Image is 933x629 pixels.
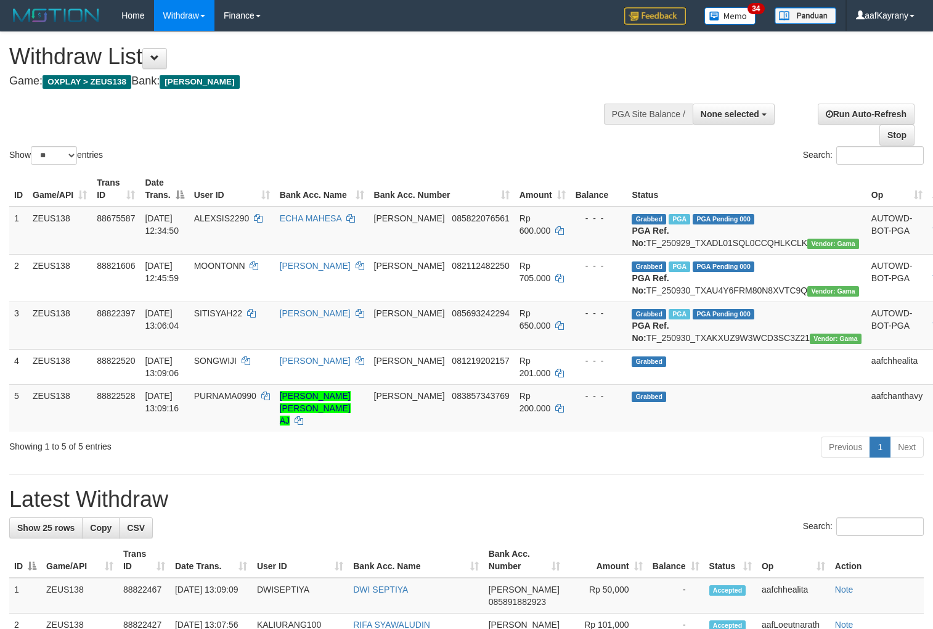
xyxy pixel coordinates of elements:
td: 1 [9,578,41,614]
th: Amount: activate to sort column ascending [565,543,648,578]
span: Vendor URL: https://trx31.1velocity.biz [810,334,862,344]
span: Grabbed [632,214,666,224]
h1: Withdraw List [9,44,609,69]
span: 88822520 [97,356,135,366]
label: Search: [803,146,924,165]
a: DWI SEPTIYA [353,585,408,594]
span: Rp 200.000 [519,391,551,413]
span: PURNAMA0990 [194,391,256,401]
td: TF_250929_TXADL01SQL0CCQHLKCLK [627,207,866,255]
span: Vendor URL: https://trx31.1velocity.biz [807,286,859,297]
a: 1 [870,437,890,458]
th: Bank Acc. Number: activate to sort column ascending [484,543,565,578]
th: ID [9,171,28,207]
span: Rp 705.000 [519,261,551,283]
a: [PERSON_NAME] [280,356,351,366]
b: PGA Ref. No: [632,273,669,295]
td: TF_250930_TXAKXUZ9W3WCD3SC3Z21 [627,302,866,349]
th: Bank Acc. Name: activate to sort column ascending [348,543,483,578]
a: CSV [119,517,153,538]
td: ZEUS138 [28,254,92,302]
label: Search: [803,517,924,536]
span: [DATE] 12:34:50 [145,213,179,236]
th: Game/API: activate to sort column ascending [28,171,92,207]
span: [PERSON_NAME] [160,75,239,89]
th: Bank Acc. Number: activate to sort column ascending [369,171,515,207]
label: Show entries [9,146,103,165]
span: OXPLAY > ZEUS138 [43,75,131,89]
span: Copy 085822076561 to clipboard [452,213,509,223]
span: [DATE] 13:06:04 [145,308,179,331]
th: User ID: activate to sort column ascending [189,171,275,207]
input: Search: [836,146,924,165]
span: MOONTONN [194,261,245,271]
h4: Game: Bank: [9,75,609,88]
span: Rp 600.000 [519,213,551,236]
a: Copy [82,517,120,538]
span: 88821606 [97,261,135,271]
a: Previous [821,437,870,458]
a: ECHA MAHESA [280,213,341,223]
span: [DATE] 12:45:59 [145,261,179,283]
th: Balance [571,171,627,207]
span: Copy 082112482250 to clipboard [452,261,509,271]
td: ZEUS138 [41,578,118,614]
th: Trans ID: activate to sort column ascending [118,543,170,578]
td: ZEUS138 [28,302,92,349]
th: Balance: activate to sort column ascending [648,543,704,578]
a: [PERSON_NAME] [280,308,351,318]
th: User ID: activate to sort column ascending [252,543,348,578]
td: TF_250930_TXAU4Y6FRM80N8XVTC9Q [627,254,866,302]
span: [PERSON_NAME] [489,585,560,594]
div: Showing 1 to 5 of 5 entries [9,435,380,453]
th: Status: activate to sort column ascending [704,543,757,578]
span: SONGWIJI [194,356,237,366]
th: Date Trans.: activate to sort column descending [140,171,189,207]
td: 1 [9,207,28,255]
b: PGA Ref. No: [632,321,669,343]
div: - - - [576,390,622,402]
span: [PERSON_NAME] [374,308,445,318]
span: PGA Pending [693,214,754,224]
div: - - - [576,355,622,367]
td: ZEUS138 [28,207,92,255]
span: Copy 085891882923 to clipboard [489,597,546,607]
a: Next [890,437,924,458]
span: 88822397 [97,308,135,318]
a: [PERSON_NAME] [PERSON_NAME] AJ [280,391,351,425]
span: [PERSON_NAME] [374,261,445,271]
span: [PERSON_NAME] [374,213,445,223]
span: Vendor URL: https://trx31.1velocity.biz [807,239,859,249]
div: - - - [576,307,622,319]
span: [PERSON_NAME] [374,356,445,366]
td: AUTOWD-BOT-PGA [866,207,927,255]
th: Op: activate to sort column ascending [866,171,927,207]
th: Game/API: activate to sort column ascending [41,543,118,578]
input: Search: [836,517,924,536]
td: [DATE] 13:09:09 [170,578,252,614]
span: [PERSON_NAME] [374,391,445,401]
a: Show 25 rows [9,517,83,538]
span: Rp 650.000 [519,308,551,331]
td: DWISEPTIYA [252,578,348,614]
span: Copy [90,523,112,533]
span: [DATE] 13:09:16 [145,391,179,413]
th: Bank Acc. Name: activate to sort column ascending [275,171,369,207]
span: Rp 201.000 [519,356,551,378]
td: - [648,578,704,614]
a: Stop [879,125,915,146]
div: - - - [576,212,622,224]
img: panduan.png [775,7,836,24]
td: 5 [9,384,28,432]
a: Note [835,585,854,594]
span: 88822528 [97,391,135,401]
span: Grabbed [632,309,666,319]
span: None selected [701,109,759,119]
span: Grabbed [632,392,666,402]
div: PGA Site Balance / [604,104,693,125]
span: Marked by aafnoeunsreypich [669,309,690,319]
span: Marked by aafpengsreynich [669,261,690,272]
span: Copy 081219202157 to clipboard [452,356,509,366]
button: None selected [693,104,775,125]
span: Show 25 rows [17,523,75,533]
